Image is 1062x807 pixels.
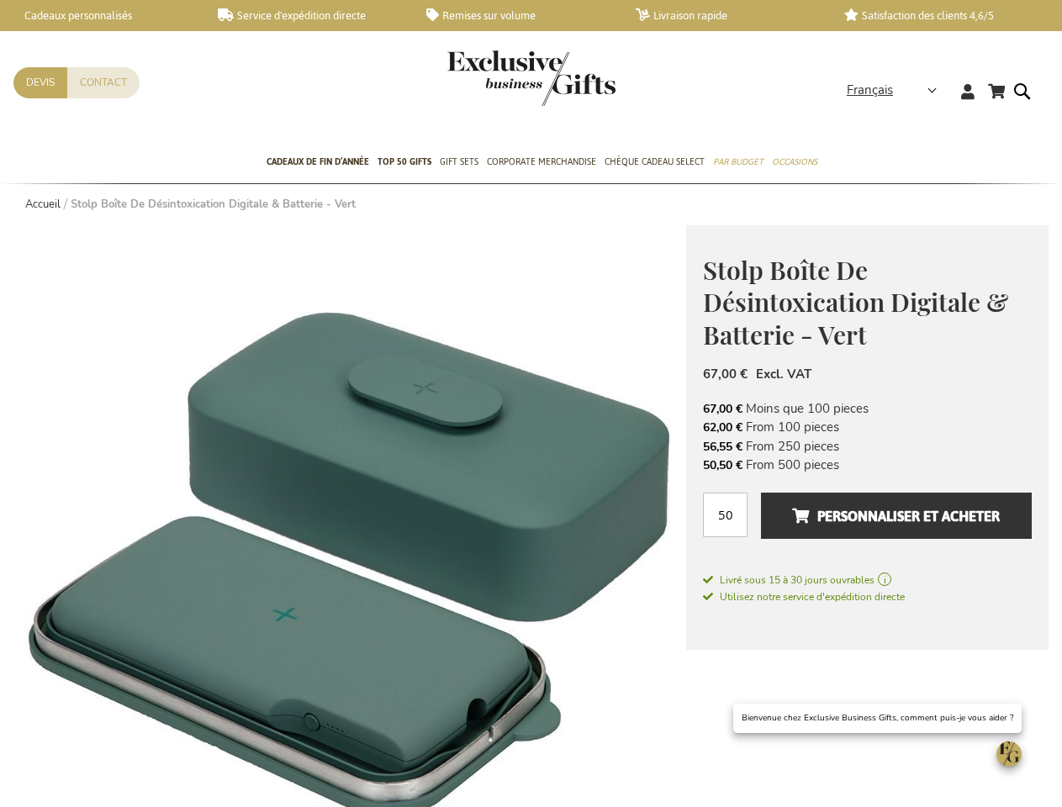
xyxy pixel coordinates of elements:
a: Livré sous 15 à 30 jours ouvrables [703,572,1032,588]
span: TOP 50 Gifts [378,153,431,171]
a: Remises sur volume [426,8,609,23]
span: Chèque Cadeau Select [605,153,705,171]
span: 62,00 € [703,419,742,435]
span: Corporate Merchandise [487,153,596,171]
span: Personnaliser et acheter [792,503,1000,530]
span: Utilisez notre service d'expédition directe [703,590,905,604]
span: Occasions [772,153,817,171]
span: 56,55 € [703,439,742,455]
a: store logo [447,50,531,106]
li: Moins que 100 pieces [703,399,1032,418]
span: 67,00 € [703,401,742,417]
a: Utilisez notre service d'expédition directe [703,588,905,604]
div: Français [847,81,948,100]
li: From 500 pieces [703,456,1032,474]
a: Cadeaux personnalisés [8,8,191,23]
li: From 100 pieces [703,418,1032,436]
span: Stolp Boîte De Désintoxication Digitale & Batterie - Vert [703,253,1008,351]
a: Devis [13,67,67,98]
span: Par budget [713,153,763,171]
a: Contact [67,67,140,98]
input: Qté [703,493,748,537]
span: Gift Sets [440,153,478,171]
span: Français [847,81,893,100]
img: Exclusive Business gifts logo [447,50,616,106]
strong: Stolp Boîte De Désintoxication Digitale & Batterie - Vert [71,197,356,212]
li: From 250 pieces [703,437,1032,456]
a: Service d'expédition directe [218,8,400,23]
button: Personnaliser et acheter [761,493,1032,539]
a: Accueil [25,197,61,212]
a: Satisfaction des clients 4,6/5 [844,8,1027,23]
a: Livraison rapide [636,8,818,23]
span: 50,50 € [703,457,742,473]
span: 67,00 € [703,366,748,382]
span: Cadeaux de fin d’année [267,153,369,171]
span: Excl. VAT [756,366,811,382]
